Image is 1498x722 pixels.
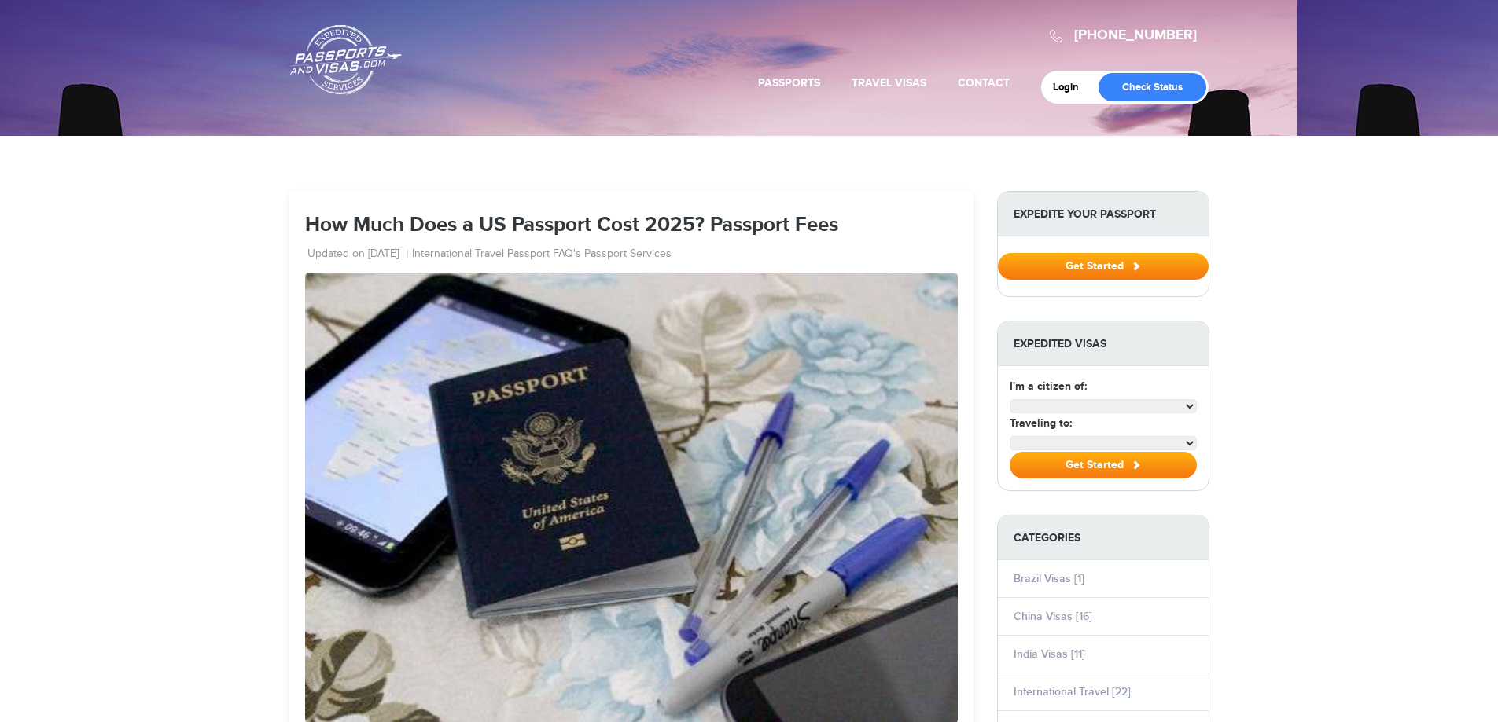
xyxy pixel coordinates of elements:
a: Passports [758,76,820,90]
strong: Categories [998,515,1209,560]
a: Travel Visas [852,76,926,90]
a: Brazil Visas [1] [1014,572,1084,585]
a: International Travel [22] [1014,685,1131,698]
label: I'm a citizen of: [1010,378,1087,394]
label: Traveling to: [1010,415,1072,431]
a: International Travel [412,247,504,262]
a: Get Started [998,259,1209,272]
strong: Expedite Your Passport [998,192,1209,236]
a: China Visas [16] [1014,610,1092,623]
li: Updated on [DATE] [307,247,409,262]
button: Get Started [1010,452,1197,478]
h1: How Much Does a US Passport Cost 2025? Passport Fees [305,214,958,237]
a: Passports & [DOMAIN_NAME] [290,24,402,95]
a: [PHONE_NUMBER] [1074,27,1197,44]
button: Get Started [998,253,1209,280]
a: Check Status [1099,73,1206,101]
a: India Visas [11] [1014,647,1085,661]
a: Passport Services [584,247,672,262]
strong: Expedited Visas [998,321,1209,366]
a: Passport FAQ's [507,247,581,262]
a: Login [1053,81,1090,93]
a: Contact [958,76,1010,90]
